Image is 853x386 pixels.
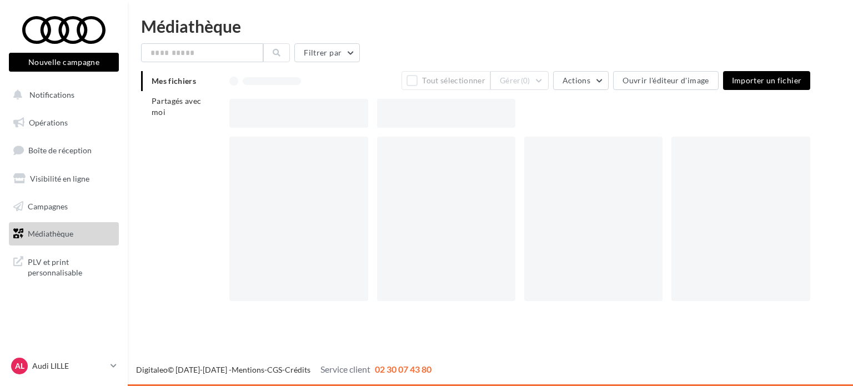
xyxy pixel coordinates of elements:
[285,365,310,374] a: Crédits
[30,174,89,183] span: Visibilité en ligne
[7,167,121,191] a: Visibilité en ligne
[28,146,92,155] span: Boîte de réception
[9,53,119,72] button: Nouvelle campagne
[136,365,431,374] span: © [DATE]-[DATE] - - -
[152,96,202,117] span: Partagés avec moi
[613,71,718,90] button: Ouvrir l'éditeur d'image
[29,118,68,127] span: Opérations
[28,254,114,278] span: PLV et print personnalisable
[267,365,282,374] a: CGS
[320,364,370,374] span: Service client
[9,355,119,377] a: AL Audi LILLE
[521,76,530,85] span: (0)
[15,360,24,372] span: AL
[7,138,121,162] a: Boîte de réception
[7,111,121,134] a: Opérations
[563,76,590,85] span: Actions
[553,71,609,90] button: Actions
[490,71,549,90] button: Gérer(0)
[32,360,106,372] p: Audi LILLE
[7,83,117,107] button: Notifications
[402,71,490,90] button: Tout sélectionner
[7,222,121,245] a: Médiathèque
[7,250,121,283] a: PLV et print personnalisable
[7,195,121,218] a: Campagnes
[232,365,264,374] a: Mentions
[136,365,168,374] a: Digitaleo
[732,76,802,85] span: Importer un fichier
[375,364,431,374] span: 02 30 07 43 80
[294,43,360,62] button: Filtrer par
[28,201,68,210] span: Campagnes
[141,18,840,34] div: Médiathèque
[29,90,74,99] span: Notifications
[28,229,73,238] span: Médiathèque
[152,76,196,86] span: Mes fichiers
[723,71,811,90] button: Importer un fichier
